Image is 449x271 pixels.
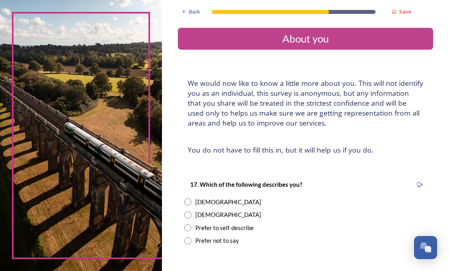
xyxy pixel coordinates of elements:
[189,8,200,15] span: Back
[188,145,423,155] h4: You do not have to fill this in, but it will help us if you do.
[195,197,261,207] div: [DEMOGRAPHIC_DATA]
[188,78,423,128] h4: We would now like to know a little more about you. This will not identify you as an individual, t...
[399,8,411,15] strong: Save
[181,31,430,46] div: About you
[195,236,239,245] div: Prefer not to say
[414,236,437,259] button: Open Chat
[195,223,254,232] div: Prefer to self-describe
[190,181,302,188] strong: 17. Which of the following describes you?
[195,210,261,219] div: [DEMOGRAPHIC_DATA]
